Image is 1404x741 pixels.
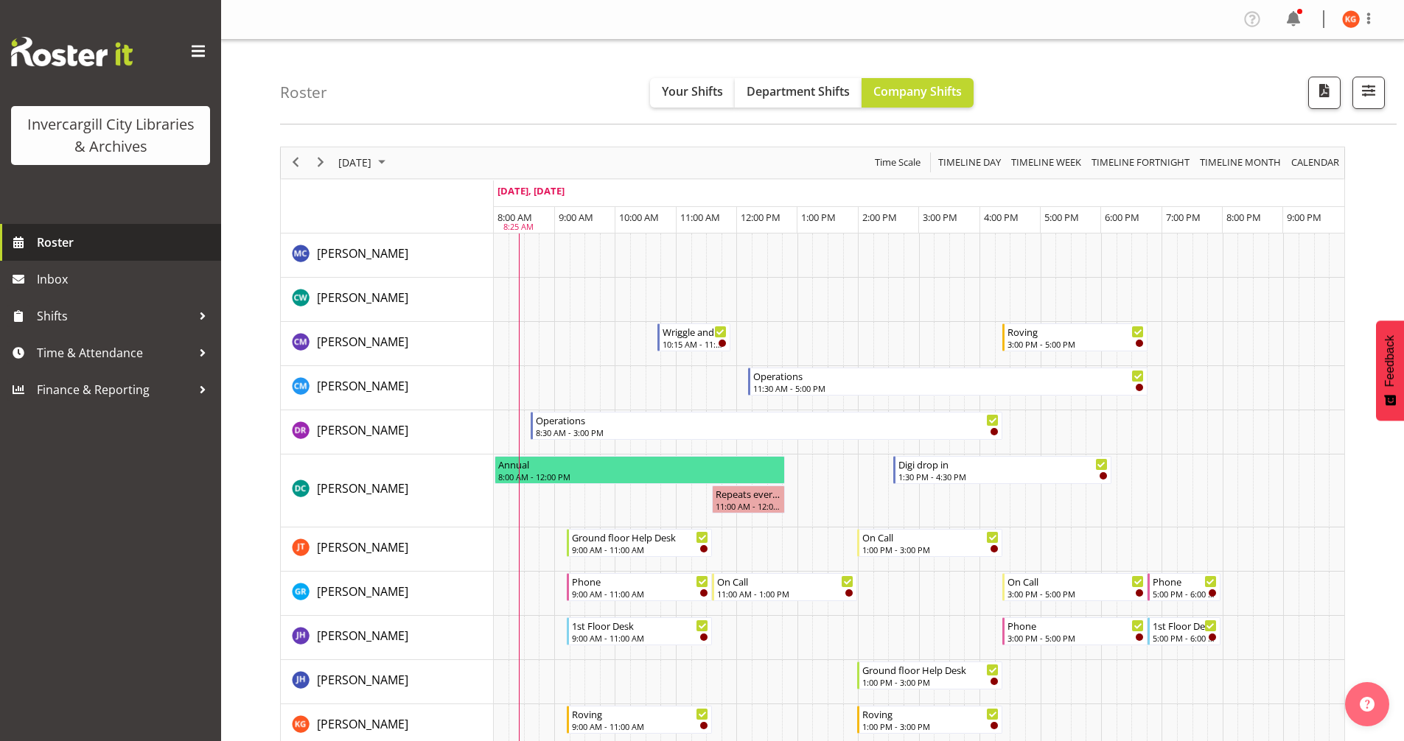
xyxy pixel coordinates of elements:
[567,617,712,645] div: Jill Harpur"s event - 1st Floor Desk Begin From Monday, September 22, 2025 at 9:00:00 AM GMT+12:0...
[1148,617,1220,645] div: Jill Harpur"s event - 1st Floor Desk Begin From Monday, September 22, 2025 at 5:00:00 PM GMT+12:0...
[857,706,1002,734] div: Katie Greene"s event - Roving Begin From Monday, September 22, 2025 at 1:00:00 PM GMT+12:00 Ends ...
[281,233,494,278] td: Aurora Catu resource
[862,530,999,544] div: On Call
[862,662,999,677] div: Ground floor Help Desk
[748,368,1148,396] div: Cindy Mulrooney"s event - Operations Begin From Monday, September 22, 2025 at 11:30:00 AM GMT+12:...
[572,544,708,555] div: 9:00 AM - 11:00 AM
[536,412,999,427] div: Operations
[650,78,735,108] button: Your Shifts
[531,412,1002,440] div: Debra Robinson"s event - Operations Begin From Monday, September 22, 2025 at 8:30:00 AM GMT+12:00...
[37,342,192,364] span: Time & Attendance
[281,278,494,322] td: Catherine Wilson resource
[717,574,853,589] div: On Call
[663,324,727,339] div: Wriggle and Rhyme
[1007,574,1144,589] div: On Call
[333,147,394,178] div: September 22, 2025
[680,211,720,224] span: 11:00 AM
[1002,573,1148,601] div: Grace Roscoe-Squires"s event - On Call Begin From Monday, September 22, 2025 at 3:00:00 PM GMT+12...
[1308,77,1341,109] button: Download a PDF of the roster for the current day
[567,573,712,601] div: Grace Roscoe-Squires"s event - Phone Begin From Monday, September 22, 2025 at 9:00:00 AM GMT+12:0...
[1153,588,1217,600] div: 5:00 PM - 6:00 PM
[572,588,708,600] div: 9:00 AM - 11:00 AM
[1148,573,1220,601] div: Grace Roscoe-Squires"s event - Phone Begin From Monday, September 22, 2025 at 5:00:00 PM GMT+12:0...
[662,83,723,99] span: Your Shifts
[716,486,781,501] div: Repeats every [DATE] - [PERSON_NAME]
[317,333,408,351] a: [PERSON_NAME]
[317,289,408,306] a: [PERSON_NAME]
[317,583,408,600] a: [PERSON_NAME]
[317,421,408,439] a: [PERSON_NAME]
[741,211,780,224] span: 12:00 PM
[753,368,1144,383] div: Operations
[572,720,708,732] div: 9:00 AM - 11:00 AM
[1044,211,1079,224] span: 5:00 PM
[1166,211,1201,224] span: 7:00 PM
[536,426,999,438] div: 8:30 AM - 3:00 PM
[717,588,853,600] div: 11:00 AM - 1:00 PM
[281,660,494,704] td: Jillian Hunter resource
[572,574,708,589] div: Phone
[893,456,1111,484] div: Donald Cunningham"s event - Digi drop in Begin From Monday, September 22, 2025 at 1:30:00 PM GMT+...
[281,527,494,572] td: Glen Tomlinson resource
[37,379,192,401] span: Finance & Reporting
[567,706,712,734] div: Katie Greene"s event - Roving Begin From Monday, September 22, 2025 at 9:00:00 AM GMT+12:00 Ends ...
[317,245,408,262] a: [PERSON_NAME]
[317,289,408,306] span: [PERSON_NAME]
[1198,153,1282,172] span: Timeline Month
[11,37,133,66] img: Rosterit website logo
[1009,153,1084,172] button: Timeline Week
[37,268,214,290] span: Inbox
[1290,153,1341,172] span: calendar
[862,544,999,555] div: 1:00 PM - 3:00 PM
[1352,77,1385,109] button: Filter Shifts
[336,153,392,172] button: September 2025
[1153,632,1217,644] div: 5:00 PM - 6:00 PM
[572,632,708,644] div: 9:00 AM - 11:00 AM
[984,211,1019,224] span: 4:00 PM
[317,377,408,395] a: [PERSON_NAME]
[1002,323,1148,351] div: Chamique Mamolo"s event - Roving Begin From Monday, September 22, 2025 at 3:00:00 PM GMT+12:00 En...
[747,83,850,99] span: Department Shifts
[862,706,999,721] div: Roving
[1007,338,1144,350] div: 3:00 PM - 5:00 PM
[281,572,494,616] td: Grace Roscoe-Squires resource
[936,153,1004,172] button: Timeline Day
[716,500,781,512] div: 11:00 AM - 12:00 PM
[283,147,308,178] div: previous period
[308,147,333,178] div: next period
[712,573,857,601] div: Grace Roscoe-Squires"s event - On Call Begin From Monday, September 22, 2025 at 11:00:00 AM GMT+1...
[873,83,962,99] span: Company Shifts
[37,305,192,327] span: Shifts
[559,211,593,224] span: 9:00 AM
[862,676,999,688] div: 1:00 PM - 3:00 PM
[1007,588,1144,600] div: 3:00 PM - 5:00 PM
[567,529,712,557] div: Glen Tomlinson"s event - Ground floor Help Desk Begin From Monday, September 22, 2025 at 9:00:00 ...
[281,454,494,527] td: Donald Cunningham resource
[317,538,408,556] a: [PERSON_NAME]
[1287,211,1321,224] span: 9:00 PM
[898,471,1108,482] div: 1:30 PM - 4:30 PM
[1007,632,1144,644] div: 3:00 PM - 5:00 PM
[873,153,923,172] button: Time Scale
[1226,211,1261,224] span: 8:00 PM
[862,720,999,732] div: 1:00 PM - 3:00 PM
[1342,10,1360,28] img: katie-greene11671.jpg
[1198,153,1284,172] button: Timeline Month
[1383,335,1397,387] span: Feedback
[735,78,862,108] button: Department Shifts
[498,457,781,471] div: Annual
[497,211,532,224] span: 8:00 AM
[281,616,494,660] td: Jill Harpur resource
[317,583,408,600] span: [PERSON_NAME]
[317,716,408,732] span: [PERSON_NAME]
[1105,211,1139,224] span: 6:00 PM
[572,618,708,633] div: 1st Floor Desk
[37,231,214,253] span: Roster
[317,378,408,394] span: [PERSON_NAME]
[1090,153,1191,172] span: Timeline Fortnight
[311,153,331,172] button: Next
[317,627,408,645] a: [PERSON_NAME]
[317,671,408,689] a: [PERSON_NAME]
[801,211,836,224] span: 1:00 PM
